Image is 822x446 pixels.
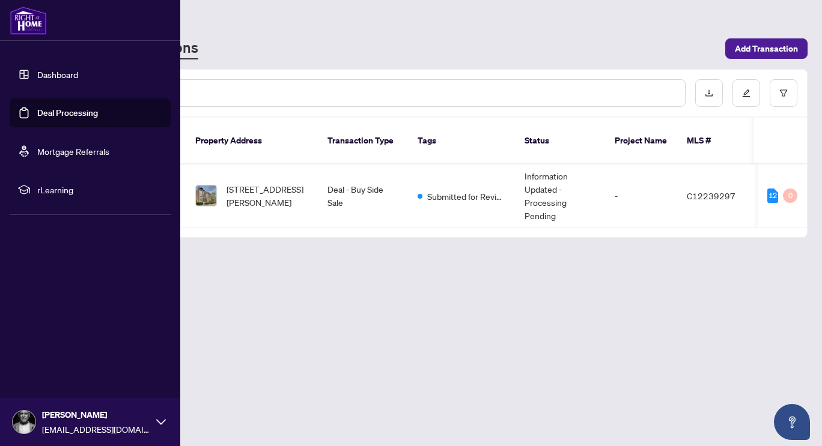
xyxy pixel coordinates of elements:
[186,118,318,164] th: Property Address
[318,118,408,164] th: Transaction Type
[515,118,605,164] th: Status
[770,79,797,107] button: filter
[605,118,677,164] th: Project Name
[408,118,515,164] th: Tags
[735,39,798,58] span: Add Transaction
[227,182,308,209] span: [STREET_ADDRESS][PERSON_NAME]
[742,89,750,97] span: edit
[767,188,778,203] div: 12
[37,183,162,196] span: rLearning
[687,190,735,201] span: C12239297
[605,164,677,228] td: -
[42,423,150,436] span: [EMAIL_ADDRESS][DOMAIN_NAME]
[783,188,797,203] div: 0
[725,38,808,59] button: Add Transaction
[774,404,810,440] button: Open asap
[779,89,788,97] span: filter
[732,79,760,107] button: edit
[13,411,35,433] img: Profile Icon
[515,164,605,228] td: Information Updated - Processing Pending
[37,146,109,157] a: Mortgage Referrals
[427,190,505,203] span: Submitted for Review
[37,107,98,118] a: Deal Processing
[37,69,78,80] a: Dashboard
[677,118,749,164] th: MLS #
[10,6,47,35] img: logo
[695,79,723,107] button: download
[705,89,713,97] span: download
[42,408,150,421] span: [PERSON_NAME]
[318,164,408,228] td: Deal - Buy Side Sale
[196,185,216,206] img: thumbnail-img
